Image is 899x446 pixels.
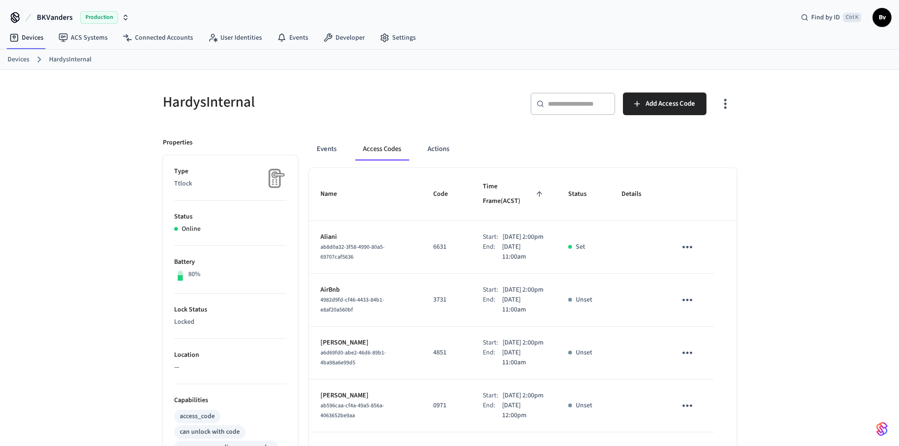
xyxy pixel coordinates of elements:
[37,12,73,23] span: BKVanders
[576,295,592,305] p: Unset
[483,338,503,348] div: Start:
[320,243,385,261] span: ab8d0a32-3f58-4990-80a5-69707caf5636
[576,242,585,252] p: Set
[483,348,502,368] div: End:
[811,13,840,22] span: Find by ID
[433,348,460,358] p: 4851
[174,396,286,405] p: Capabilities
[576,348,592,358] p: Unset
[320,232,411,242] p: Aliani
[320,296,384,314] span: 4982d9fd-cf46-4433-84b1-e8af20a560bf
[502,401,546,421] p: [DATE] 12:00pm
[320,349,386,367] span: a6d69fd0-abe2-46d6-89b1-4ba98a6e99d5
[182,224,201,234] p: Online
[843,13,861,22] span: Ctrl K
[320,402,384,420] span: ab596caa-cf4a-49a5-856a-4063652be9aa
[163,138,193,148] p: Properties
[502,242,546,262] p: [DATE] 11:00am
[174,179,286,189] p: Ttlock
[623,93,706,115] button: Add Access Code
[483,401,502,421] div: End:
[309,168,737,432] table: sticky table
[269,29,316,46] a: Events
[201,29,269,46] a: User Identities
[568,187,599,202] span: Status
[503,391,544,401] p: [DATE] 2:00pm
[483,242,502,262] div: End:
[372,29,423,46] a: Settings
[502,295,546,315] p: [DATE] 11:00am
[502,348,546,368] p: [DATE] 11:00am
[115,29,201,46] a: Connected Accounts
[576,401,592,411] p: Unset
[483,232,503,242] div: Start:
[309,138,737,160] div: ant example
[483,295,502,315] div: End:
[188,269,201,279] p: 80%
[174,362,286,372] p: —
[320,338,411,348] p: [PERSON_NAME]
[180,427,240,437] div: can unlock with code
[483,391,503,401] div: Start:
[174,305,286,315] p: Lock Status
[51,29,115,46] a: ACS Systems
[433,401,460,411] p: 0971
[174,212,286,222] p: Status
[163,93,444,112] h5: HardysInternal
[433,295,460,305] p: 3731
[622,187,654,202] span: Details
[355,138,409,160] button: Access Codes
[174,350,286,360] p: Location
[433,187,460,202] span: Code
[174,167,286,177] p: Type
[263,167,286,190] img: Placeholder Lock Image
[320,187,349,202] span: Name
[420,138,457,160] button: Actions
[8,55,29,65] a: Devices
[2,29,51,46] a: Devices
[320,285,411,295] p: AirBnb
[503,338,544,348] p: [DATE] 2:00pm
[309,138,344,160] button: Events
[80,11,118,24] span: Production
[433,242,460,252] p: 6631
[174,257,286,267] p: Battery
[320,391,411,401] p: [PERSON_NAME]
[873,8,891,27] button: Bv
[483,179,546,209] span: Time Frame(ACST)
[316,29,372,46] a: Developer
[49,55,92,65] a: HardysInternal
[503,285,544,295] p: [DATE] 2:00pm
[876,421,888,437] img: SeamLogoGradient.69752ec5.svg
[180,412,215,421] div: access_code
[793,9,869,26] div: Find by IDCtrl K
[503,232,544,242] p: [DATE] 2:00pm
[646,98,695,110] span: Add Access Code
[874,9,891,26] span: Bv
[483,285,503,295] div: Start:
[174,317,286,327] p: Locked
